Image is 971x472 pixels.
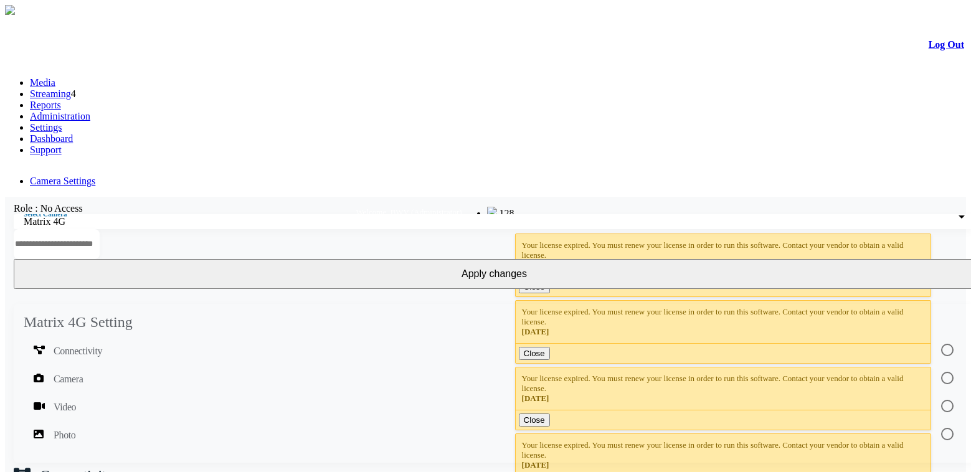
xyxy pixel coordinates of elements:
[30,122,62,133] a: Settings
[30,77,55,88] a: Media
[54,395,76,420] span: Video
[30,144,62,155] a: Support
[14,203,83,214] label: Role : No Access
[5,5,15,15] img: arrow-3.png
[30,176,95,186] a: Camera Settings
[30,133,73,144] a: Dashboard
[54,367,83,392] span: Camera
[24,314,133,331] mat-card-title: Matrix 4G Setting
[54,423,75,448] span: Photo
[929,39,964,50] a: Log Out
[71,88,76,99] span: 4
[30,88,71,99] a: Streaming
[24,216,65,227] span: Matrix 4G
[30,100,61,110] a: Reports
[30,111,90,121] a: Administration
[54,339,102,364] span: Connectivity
